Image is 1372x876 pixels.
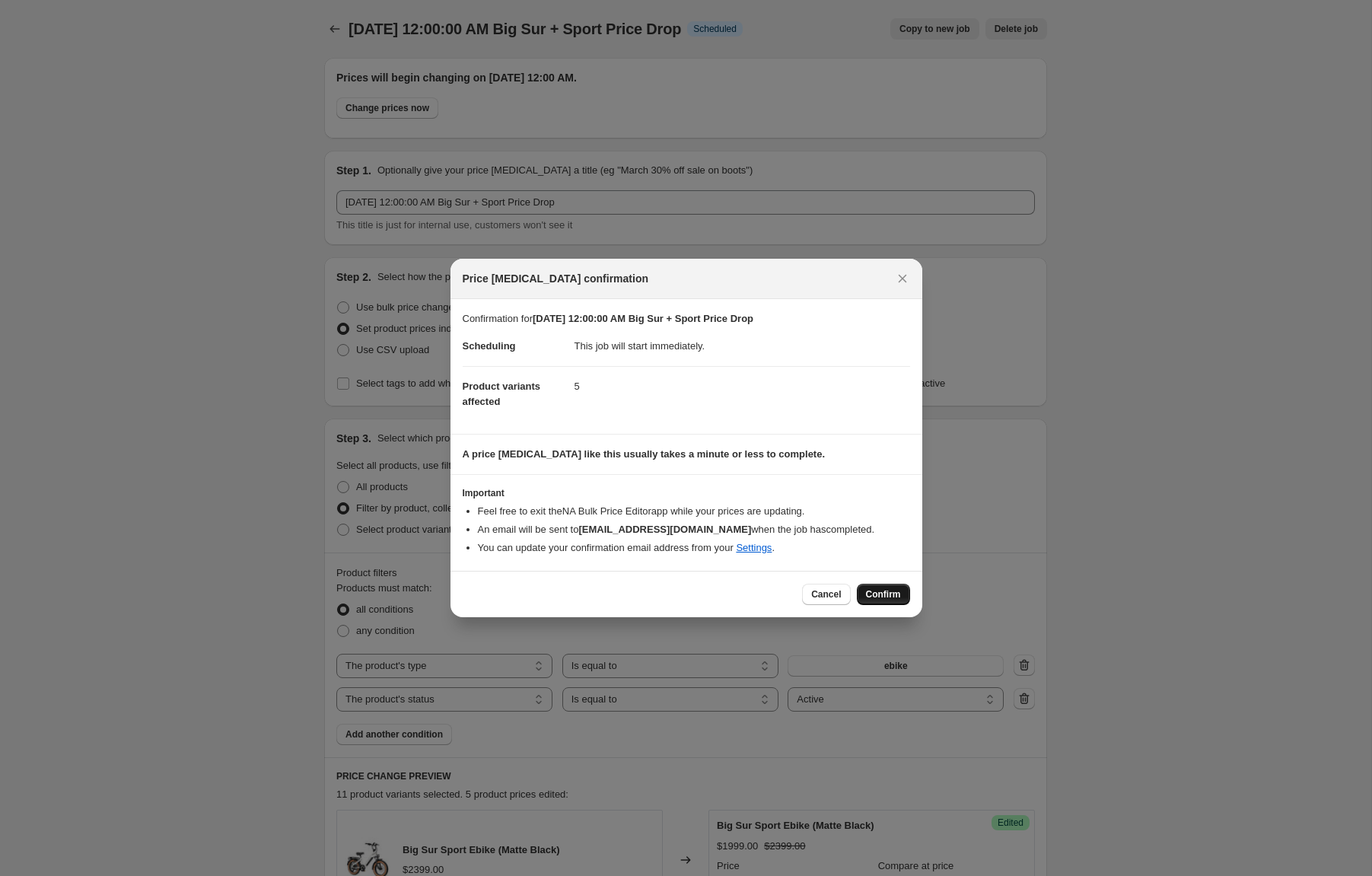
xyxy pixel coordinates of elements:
[811,588,841,600] span: Cancel
[802,584,850,605] button: Cancel
[892,268,913,289] button: Close
[857,584,910,605] button: Confirm
[578,524,751,535] b: [EMAIL_ADDRESS][DOMAIN_NAME]
[478,540,910,556] li: You can update your confirmation email address from your .
[463,271,649,286] span: Price [MEDICAL_DATA] confirmation
[463,448,826,460] b: A price [MEDICAL_DATA] like this usually takes a minute or less to complete.
[866,588,901,600] span: Confirm
[478,522,910,537] li: An email will be sent to when the job has completed .
[736,542,772,553] a: Settings
[575,327,910,366] dd: This job will start immediately.
[575,366,910,406] dd: 5
[463,340,516,352] span: Scheduling
[533,313,753,324] b: [DATE] 12:00:00 AM Big Sur + Sport Price Drop
[463,487,910,499] h3: Important
[463,311,910,327] p: Confirmation for
[478,504,910,519] li: Feel free to exit the NA Bulk Price Editor app while your prices are updating.
[463,381,541,407] span: Product variants affected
